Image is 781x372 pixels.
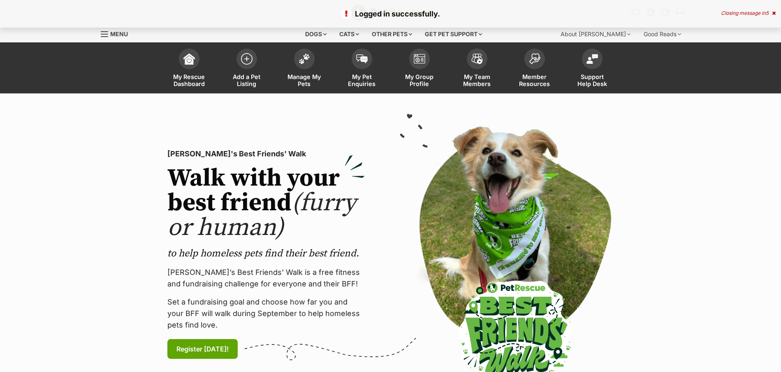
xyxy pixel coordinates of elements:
[459,73,496,87] span: My Team Members
[529,53,540,64] img: member-resources-icon-8e73f808a243e03378d46382f2149f9095a855e16c252ad45f914b54edf8863c.svg
[171,73,208,87] span: My Rescue Dashboard
[356,54,368,63] img: pet-enquiries-icon-7e3ad2cf08bfb03b45e93fb7055b45f3efa6380592205ae92323e6603595dc1f.svg
[414,54,425,64] img: group-profile-icon-3fa3cf56718a62981997c0bc7e787c4b2cf8bcc04b72c1350f741eb67cf2f40e.svg
[218,44,276,93] a: Add a Pet Listing
[574,73,611,87] span: Support Help Desk
[286,73,323,87] span: Manage My Pets
[167,188,356,243] span: (furry or human)
[167,296,365,331] p: Set a fundraising goal and choose how far you and your BFF will walk during September to help hom...
[228,73,265,87] span: Add a Pet Listing
[563,44,621,93] a: Support Help Desk
[366,26,418,42] div: Other pets
[516,73,553,87] span: Member Resources
[183,53,195,65] img: dashboard-icon-eb2f2d2d3e046f16d808141f083e7271f6b2e854fb5c12c21221c1fb7104beca.svg
[586,54,598,64] img: help-desk-icon-fdf02630f3aa405de69fd3d07c3f3aa587a6932b1a1747fa1d2bba05be0121f9.svg
[471,53,483,64] img: team-members-icon-5396bd8760b3fe7c0b43da4ab00e1e3bb1a5d9ba89233759b79545d2d3fc5d0d.svg
[555,26,636,42] div: About [PERSON_NAME]
[343,73,380,87] span: My Pet Enquiries
[299,26,332,42] div: Dogs
[167,339,238,359] a: Register [DATE]!
[506,44,563,93] a: Member Resources
[167,267,365,290] p: [PERSON_NAME]’s Best Friends' Walk is a free fitness and fundraising challenge for everyone and t...
[101,26,134,41] a: Menu
[167,148,365,160] p: [PERSON_NAME]'s Best Friends' Walk
[638,26,687,42] div: Good Reads
[448,44,506,93] a: My Team Members
[167,166,365,240] h2: Walk with your best friend
[167,247,365,260] p: to help homeless pets find their best friend.
[334,26,365,42] div: Cats
[419,26,488,42] div: Get pet support
[276,44,333,93] a: Manage My Pets
[391,44,448,93] a: My Group Profile
[110,30,128,37] span: Menu
[160,44,218,93] a: My Rescue Dashboard
[241,53,253,65] img: add-pet-listing-icon-0afa8454b4691262ce3f59096e99ab1cd57d4a30225e0717b998d2c9b9846f56.svg
[176,344,229,354] span: Register [DATE]!
[333,44,391,93] a: My Pet Enquiries
[401,73,438,87] span: My Group Profile
[299,53,310,64] img: manage-my-pets-icon-02211641906a0b7f246fdf0571729dbe1e7629f14944591b6c1af311fb30b64b.svg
